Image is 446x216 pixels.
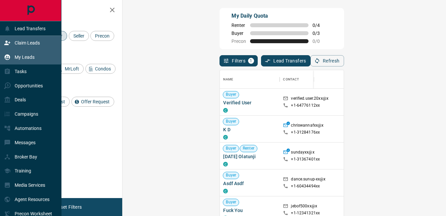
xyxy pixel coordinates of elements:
[291,183,320,189] p: +1- 60434494xx
[312,39,327,44] span: 0 / 0
[312,23,327,28] span: 0 / 4
[223,99,276,106] span: Verified User
[223,70,233,89] div: Name
[223,119,239,124] span: Buyer
[311,55,344,66] button: Refresh
[291,203,317,210] p: jebof500xx@x
[223,207,276,214] span: Fuck You
[90,31,114,41] div: Precon
[79,99,112,104] span: Offer Request
[93,66,113,71] span: Condos
[223,199,239,205] span: Buyer
[231,31,246,36] span: Buyer
[220,70,280,89] div: Name
[283,70,299,89] div: Contact
[231,39,246,44] span: Precon
[291,176,325,183] p: dance.sunup-xx@x
[291,96,328,103] p: verified.user.20xx@x
[223,172,239,178] span: Buyer
[85,64,116,74] div: Condos
[21,7,116,15] h2: Filters
[71,97,114,107] div: Offer Request
[231,23,246,28] span: Renter
[223,146,239,151] span: Buyer
[223,126,276,133] span: K D
[291,123,323,130] p: chriswannafxx@x
[223,135,228,140] div: condos.ca
[69,31,89,41] div: Seller
[291,157,320,162] p: +1- 31367401xx
[71,33,87,39] span: Seller
[280,70,333,89] div: Contact
[223,180,276,187] span: Asdf Asdf
[312,31,327,36] span: 0 / 3
[291,103,320,108] p: +1- 64776112xx
[223,92,239,97] span: Buyer
[223,153,276,160] span: [DATE] Olatunji
[93,33,112,39] span: Precon
[55,64,84,74] div: MrLoft
[231,12,327,20] p: My Daily Quota
[240,146,257,151] span: Renter
[261,55,311,66] button: Lead Transfers
[62,66,81,71] span: MrLoft
[249,58,253,63] span: 1
[291,130,320,135] p: +1- 31284176xx
[291,150,314,157] p: sundayxx@x
[223,108,228,113] div: condos.ca
[223,162,228,166] div: condos.ca
[223,189,228,193] div: condos.ca
[291,210,320,216] p: +1- 12341321xx
[50,201,86,213] button: Reset Filters
[220,55,258,66] button: Filters1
